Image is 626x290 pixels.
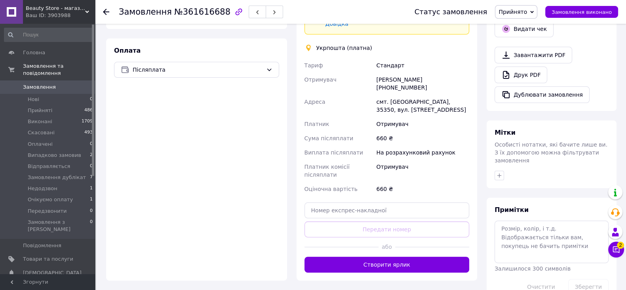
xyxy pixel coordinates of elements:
[375,145,471,160] div: На розрахунковий рахунок
[28,152,81,159] span: Випадково замовив
[325,21,348,27] a: Довідка
[304,186,358,192] span: Оціночна вартість
[90,196,93,203] span: 1
[495,47,572,63] a: Завантажити PDF
[90,219,93,233] span: 0
[375,160,471,182] div: Отримувач
[90,96,93,103] span: 0
[304,99,325,105] span: Адреса
[495,86,590,103] button: Дублювати замовлення
[174,7,230,17] span: №361616688
[495,67,547,83] a: Друк PDF
[552,9,612,15] span: Замовлення виконано
[314,44,374,52] div: Укрпошта (платна)
[304,149,363,156] span: Виплата післяплати
[304,121,329,127] span: Платник
[28,141,53,148] span: Оплачені
[90,174,93,181] span: 7
[304,135,354,141] span: Сума післяплати
[375,72,471,95] div: [PERSON_NAME] [PHONE_NUMBER]
[304,257,470,273] button: Створити ярлик
[84,107,93,114] span: 486
[304,76,337,83] span: Отримувач
[495,129,516,136] span: Мітки
[23,63,95,77] span: Замовлення та повідомлення
[26,5,85,12] span: Beauty Store - магазин доглядової косметики
[28,208,67,215] span: Передзвонити
[28,129,55,136] span: Скасовані
[90,152,93,159] span: 2
[114,47,141,54] span: Оплата
[23,84,56,91] span: Замовлення
[617,240,624,247] span: 2
[375,131,471,145] div: 660 ₴
[375,58,471,72] div: Стандарт
[103,8,109,16] div: Повернутися назад
[90,185,93,192] span: 1
[28,219,90,233] span: Замовлення з [PERSON_NAME]
[415,8,487,16] div: Статус замовлення
[608,242,624,258] button: Чат з покупцем2
[375,117,471,131] div: Отримувач
[304,164,350,178] span: Платник комісії післяплати
[375,182,471,196] div: 660 ₴
[379,243,395,251] span: або
[119,7,172,17] span: Замовлення
[90,163,93,170] span: 0
[90,208,93,215] span: 0
[28,96,39,103] span: Нові
[499,9,527,15] span: Прийнято
[28,107,52,114] span: Прийняті
[23,269,82,277] span: [DEMOGRAPHIC_DATA]
[495,265,571,272] span: Залишилося 300 символів
[28,196,73,203] span: Очікуємо оплату
[304,202,470,218] input: Номер експрес-накладної
[545,6,618,18] button: Замовлення виконано
[26,12,95,19] div: Ваш ID: 3903988
[495,206,529,214] span: Примітки
[4,28,93,42] input: Пошук
[28,163,70,170] span: Відправляється
[304,62,323,69] span: Тариф
[82,118,93,125] span: 1709
[84,129,93,136] span: 493
[133,65,263,74] span: Післяплата
[90,141,93,148] span: 0
[28,185,57,192] span: Недодзвон
[23,242,61,249] span: Повідомлення
[23,49,45,56] span: Головна
[495,21,554,37] button: Видати чек
[495,141,607,164] span: Особисті нотатки, які бачите лише ви. З їх допомогою можна фільтрувати замовлення
[23,256,73,263] span: Товари та послуги
[375,95,471,117] div: смт. [GEOGRAPHIC_DATA], 35350, вул. [STREET_ADDRESS]
[28,174,86,181] span: Замовлення дублікат
[28,118,52,125] span: Виконані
